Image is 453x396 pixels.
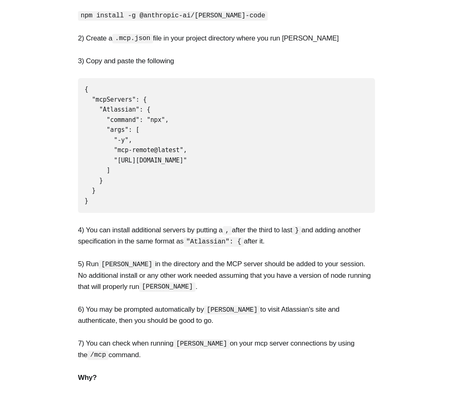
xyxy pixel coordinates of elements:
[112,34,153,43] code: .mcp.json
[87,351,109,360] code: /mcp
[173,339,230,349] code: [PERSON_NAME]
[78,304,375,326] p: 6) You may be prompted automatically by to visit Atlassian's site and authenticate, then you shou...
[184,237,244,247] code: "Atlassian": {
[78,338,375,360] p: 7) You can check when running on your mcp server connections by using the command.
[204,305,260,315] code: [PERSON_NAME]
[139,282,196,292] code: [PERSON_NAME]
[85,86,187,205] code: { "mcpServers": { "Atlassian": { "command": "npx", "args": [ "-y", "mcp-remote@latest", "[URL][DO...
[78,258,375,292] p: 5) Run in the directory and the MCP server should be added to your session. No additional install...
[78,55,375,67] p: 3) Copy and paste the following
[78,33,375,44] p: 2) Create a file in your project directory where you run [PERSON_NAME]
[78,374,97,382] strong: Why?
[78,11,268,21] code: npm install -g @anthropic-ai/[PERSON_NAME]-code
[99,260,155,270] code: [PERSON_NAME]
[223,226,232,236] code: ,
[292,226,301,236] code: }
[78,224,375,247] p: 4) You can install additional servers by putting a after the third to last and adding another spe...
